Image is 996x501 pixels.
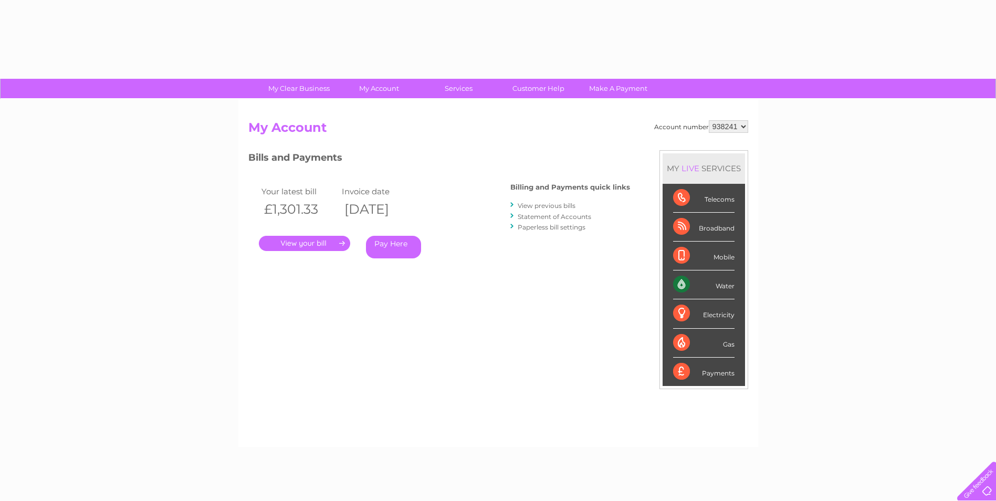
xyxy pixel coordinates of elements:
[415,79,502,98] a: Services
[518,223,585,231] a: Paperless bill settings
[259,199,340,220] th: £1,301.33
[256,79,342,98] a: My Clear Business
[495,79,582,98] a: Customer Help
[673,184,735,213] div: Telecoms
[259,236,350,251] a: .
[575,79,662,98] a: Make A Payment
[673,299,735,328] div: Electricity
[673,358,735,386] div: Payments
[339,184,420,199] td: Invoice date
[248,120,748,140] h2: My Account
[518,213,591,221] a: Statement of Accounts
[248,150,630,169] h3: Bills and Payments
[654,120,748,133] div: Account number
[510,183,630,191] h4: Billing and Payments quick links
[673,213,735,242] div: Broadband
[679,163,701,173] div: LIVE
[673,242,735,270] div: Mobile
[518,202,575,210] a: View previous bills
[259,184,340,199] td: Your latest bill
[673,329,735,358] div: Gas
[366,236,421,258] a: Pay Here
[663,153,745,183] div: MY SERVICES
[673,270,735,299] div: Water
[339,199,420,220] th: [DATE]
[336,79,422,98] a: My Account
